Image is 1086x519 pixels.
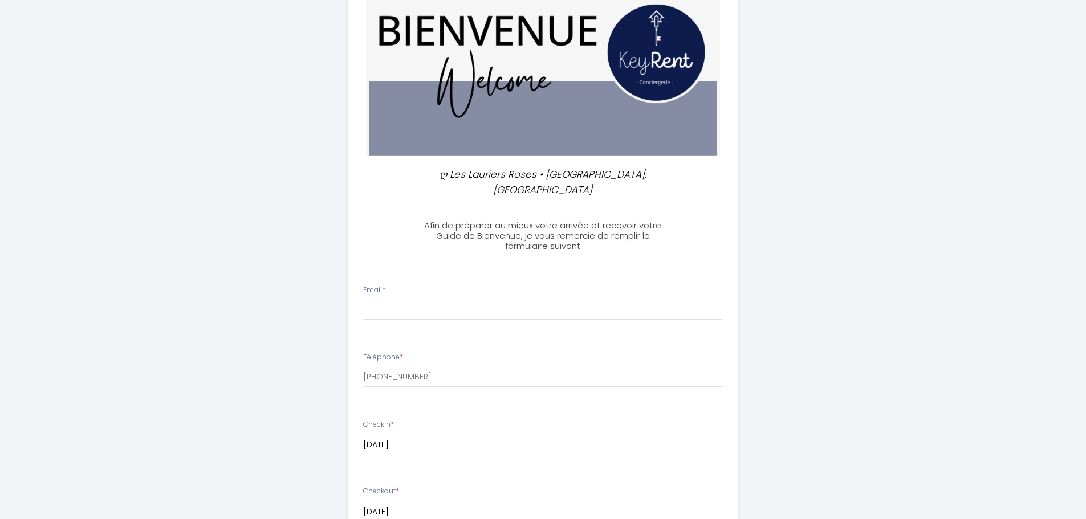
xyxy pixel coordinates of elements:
[421,167,665,197] p: ღ Les Lauriers Roses • [GEOGRAPHIC_DATA], [GEOGRAPHIC_DATA]
[363,486,399,497] label: Checkout
[363,419,394,430] label: Checkin
[363,285,385,296] label: Email
[363,352,403,363] label: Téléphone
[416,220,670,251] h3: Afin de préparer au mieux votre arrivée et recevoir votre Guide de Bienvenue, je vous remercie de...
